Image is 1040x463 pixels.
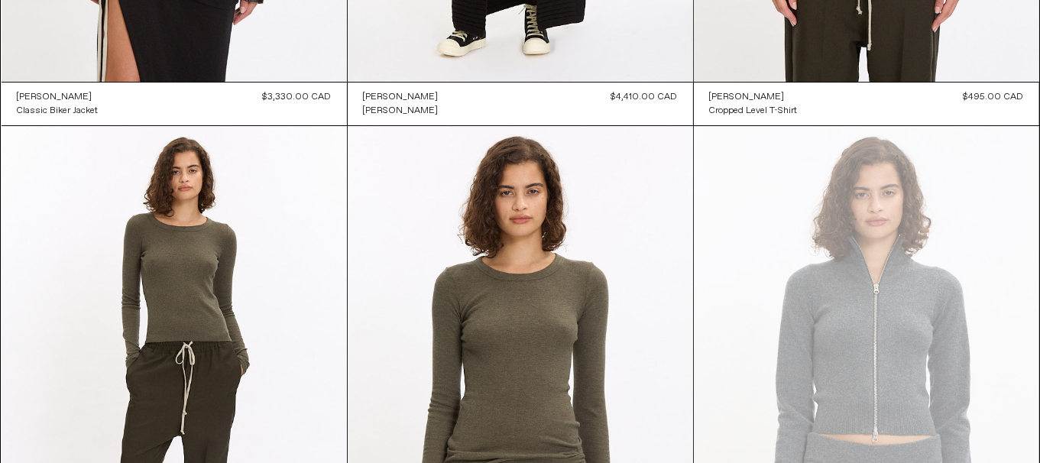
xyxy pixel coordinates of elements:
div: [PERSON_NAME] [363,91,439,104]
a: [PERSON_NAME] [363,104,439,118]
div: $3,330.00 CAD [263,90,332,104]
div: [PERSON_NAME] [17,91,92,104]
a: [PERSON_NAME] [363,90,439,104]
div: [PERSON_NAME] [363,105,439,118]
div: $495.00 CAD [964,90,1024,104]
div: Classic Biker Jacket [17,105,99,118]
div: Cropped Level T-Shirt [709,105,798,118]
a: Cropped Level T-Shirt [709,104,798,118]
a: [PERSON_NAME] [17,90,99,104]
a: [PERSON_NAME] [709,90,798,104]
a: Classic Biker Jacket [17,104,99,118]
div: [PERSON_NAME] [709,91,785,104]
div: $4,410.00 CAD [611,90,678,104]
